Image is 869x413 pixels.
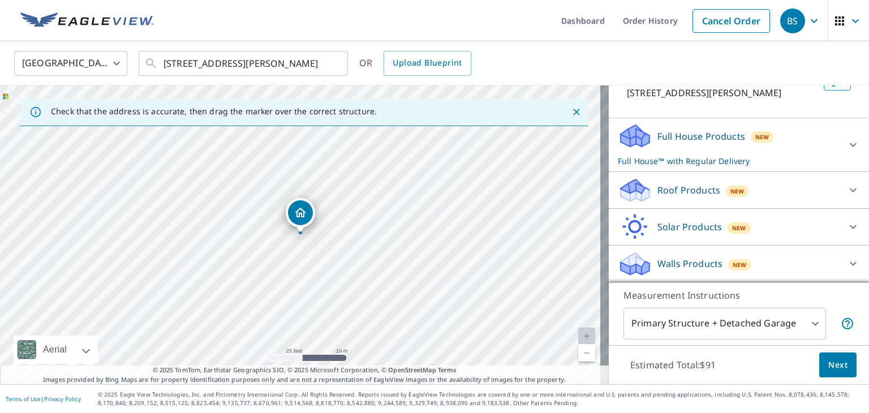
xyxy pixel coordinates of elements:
[819,352,857,378] button: Next
[14,48,127,79] div: [GEOGRAPHIC_DATA]
[618,250,860,277] div: Walls ProductsNew
[14,335,98,364] div: Aerial
[657,220,722,234] p: Solar Products
[618,213,860,240] div: Solar ProductsNew
[657,257,722,270] p: Walls Products
[40,335,70,364] div: Aerial
[618,123,860,167] div: Full House ProductsNewFull House™ with Regular Delivery
[384,51,471,76] a: Upload Blueprint
[623,289,854,302] p: Measurement Instructions
[20,12,154,29] img: EV Logo
[438,365,457,374] a: Terms
[692,9,770,33] a: Cancel Order
[578,328,595,345] a: Current Level 20, Zoom In Disabled
[618,155,840,167] p: Full House™ with Regular Delivery
[98,390,863,407] p: © 2025 Eagle View Technologies, Inc. and Pictometry International Corp. All Rights Reserved. Repo...
[780,8,805,33] div: BS
[6,395,41,403] a: Terms of Use
[627,86,819,100] p: [STREET_ADDRESS][PERSON_NAME]
[657,183,720,197] p: Roof Products
[623,308,826,339] div: Primary Structure + Detached Garage
[393,56,462,70] span: Upload Blueprint
[841,317,854,330] span: Your report will include the primary structure and a detached garage if one exists.
[153,365,457,375] span: © 2025 TomTom, Earthstar Geographics SIO, © 2025 Microsoft Corporation, ©
[657,130,745,143] p: Full House Products
[730,187,745,196] span: New
[569,105,584,119] button: Close
[621,352,725,377] p: Estimated Total: $91
[6,395,81,402] p: |
[732,223,746,233] span: New
[828,358,848,372] span: Next
[51,106,377,117] p: Check that the address is accurate, then drag the marker over the correct structure.
[164,48,325,79] input: Search by address or latitude-longitude
[733,260,747,269] span: New
[388,365,436,374] a: OpenStreetMap
[44,395,81,403] a: Privacy Policy
[755,132,769,141] span: New
[359,51,471,76] div: OR
[578,345,595,362] a: Current Level 20, Zoom Out
[286,198,315,233] div: Dropped pin, building 1, Residential property, 3078 Highway 61 N Port Gibson, MS 39150
[618,177,860,204] div: Roof ProductsNew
